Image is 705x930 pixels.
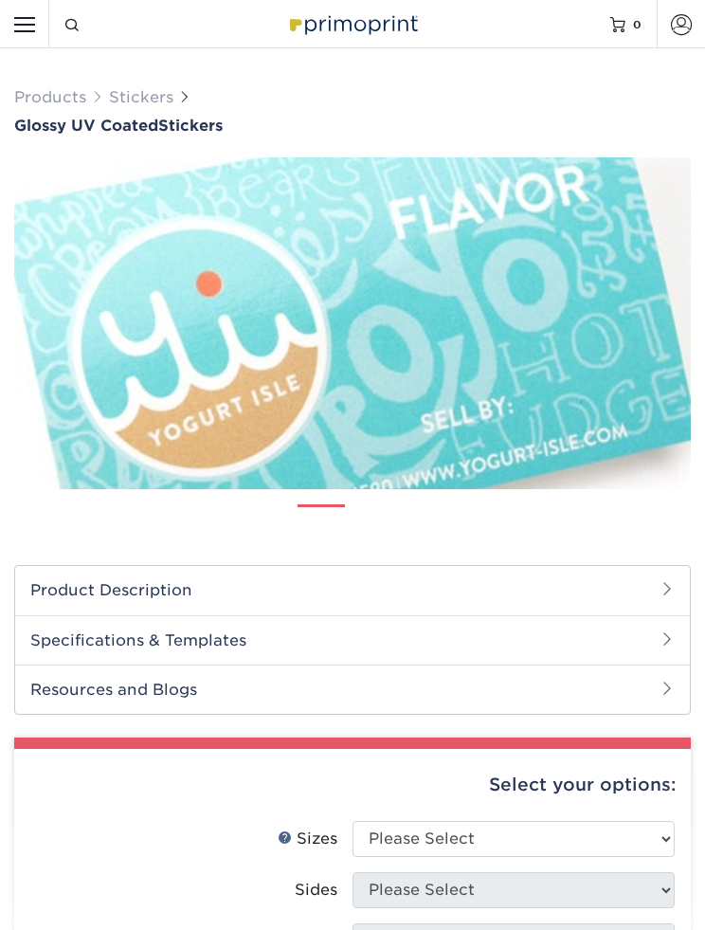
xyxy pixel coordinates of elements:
img: Primoprint [284,9,422,38]
h2: Specifications & Templates [15,615,690,665]
h1: Stickers [14,117,691,135]
div: Select your options: [29,749,676,821]
span: 0 [633,17,642,30]
div: Sizes [278,828,337,850]
div: Sides [295,879,337,902]
img: Glossy UV Coated 01 [14,89,691,557]
img: Stickers 02 [361,497,408,544]
a: Products [14,88,86,106]
img: Stickers 01 [298,498,345,545]
a: Stickers [109,88,173,106]
h2: Product Description [15,566,690,614]
a: Glossy UV CoatedStickers [14,117,691,135]
h2: Resources and Blogs [15,665,690,714]
span: Glossy UV Coated [14,117,158,135]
